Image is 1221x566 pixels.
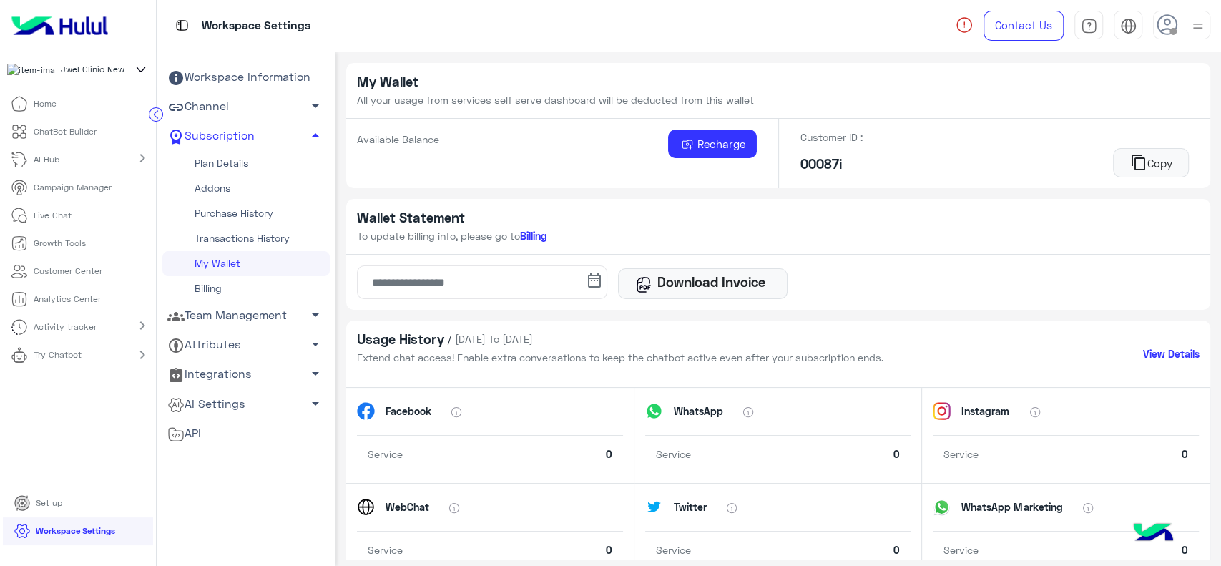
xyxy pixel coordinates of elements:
img: whatsapp.svg [645,402,663,420]
mat-icon: chevron_right [134,346,151,363]
span: Instagram [961,404,1009,419]
button: content_copyCopy [1113,148,1189,177]
a: Workspace Information [162,63,330,92]
img: tab [1081,18,1097,34]
a: Workspace Settings [3,517,127,545]
span: arrow_drop_down [307,97,324,114]
a: Purchase History [162,201,330,226]
span: To update billing info, please go to [357,230,520,242]
p: Home [34,97,57,110]
p: 0 [893,542,900,557]
p: Service [368,447,403,462]
a: AI Settings [162,389,330,419]
a: Billing [520,230,547,242]
a: Transactions History [162,226,330,251]
img: facebook.svg [357,402,375,420]
p: 0 [1182,447,1188,462]
p: Analytics Center [34,293,101,306]
p: Service [943,447,979,462]
span: / [447,331,452,350]
h5: Usage History [357,331,444,348]
img: webchat.svg [357,498,375,516]
span: WebChat [386,499,429,514]
p: Available Balance [357,132,439,147]
h5: My Wallet [357,74,754,90]
img: profile [1189,17,1207,35]
button: Download Invoice [618,268,788,299]
img: recharge icon [680,139,698,152]
a: Set up [3,489,74,517]
p: ChatBot Builder [34,125,97,138]
span: Twitter [674,499,707,514]
span: Recharge [697,137,745,150]
p: Campaign Manager [34,181,112,194]
p: 0 [1182,542,1188,557]
h5: Download Invoice [652,274,771,290]
p: Extend chat access! Enable extra conversations to keep the chatbot active even after your subscri... [357,350,883,365]
p: 0 [893,447,900,462]
span: WhatsApp [674,404,723,419]
p: Try Chatbot [34,348,82,361]
span: arrow_drop_up [307,127,324,144]
img: Logo [6,11,114,41]
a: Billing [162,276,330,301]
span: [DATE] To [DATE] [455,331,533,350]
p: AI Hub [34,153,59,166]
p: Service [656,447,691,462]
p: Service [656,542,691,557]
p: Service [368,542,403,557]
a: Attributes [162,331,330,360]
p: Customer Center [34,265,102,278]
img: spinner [956,16,973,34]
span: All your usage from services self serve dashboard will be deducted from this wallet [357,94,754,106]
p: Service [943,542,979,557]
mat-icon: chevron_right [134,150,151,167]
img: pdf-icon.svg [635,276,652,293]
a: Contact Us [984,11,1064,41]
p: Activity tracker [34,321,97,333]
a: Integrations [162,360,330,389]
a: Channel [162,92,330,122]
img: whatsappbusinessmarketingconversation.svg [933,498,951,516]
span: Facebook [386,404,431,419]
span: arrow_drop_down [307,395,324,412]
span: API [167,424,201,443]
a: tab [1074,11,1103,41]
a: Subscription [162,122,330,151]
img: tab [1120,18,1137,34]
p: Workspace Settings [202,16,310,36]
a: My Wallet [162,251,330,276]
img: instagram.svg [933,402,951,420]
img: tab [173,16,191,34]
mat-icon: chevron_right [134,317,151,334]
span: content_copy [1130,154,1147,171]
span: Jwel Clinic New [61,63,124,76]
p: 0 [606,447,612,462]
span: arrow_drop_down [307,336,324,353]
a: Plan Details [162,151,330,176]
h5: 00087i [800,156,863,172]
span: arrow_drop_down [307,306,324,323]
p: 0 [606,542,612,557]
img: 177882628735456 [7,64,55,77]
a: Team Management [162,301,330,331]
p: Live Chat [34,209,72,222]
h5: Wallet Statement [357,210,547,226]
span: arrow_drop_down [307,365,324,382]
p: Workspace Settings [36,524,115,537]
p: Customer ID : [800,130,863,145]
p: Growth Tools [34,237,86,250]
a: API [162,419,330,448]
p: Set up [36,497,62,509]
a: Addons [162,176,330,201]
img: twitter.svg [645,498,663,516]
img: hulul-logo.png [1128,509,1178,559]
span: WhatsApp Marketing [961,499,1062,514]
span: date_range [586,272,603,289]
a: View Details [1143,346,1200,361]
button: Recharge [668,130,757,158]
